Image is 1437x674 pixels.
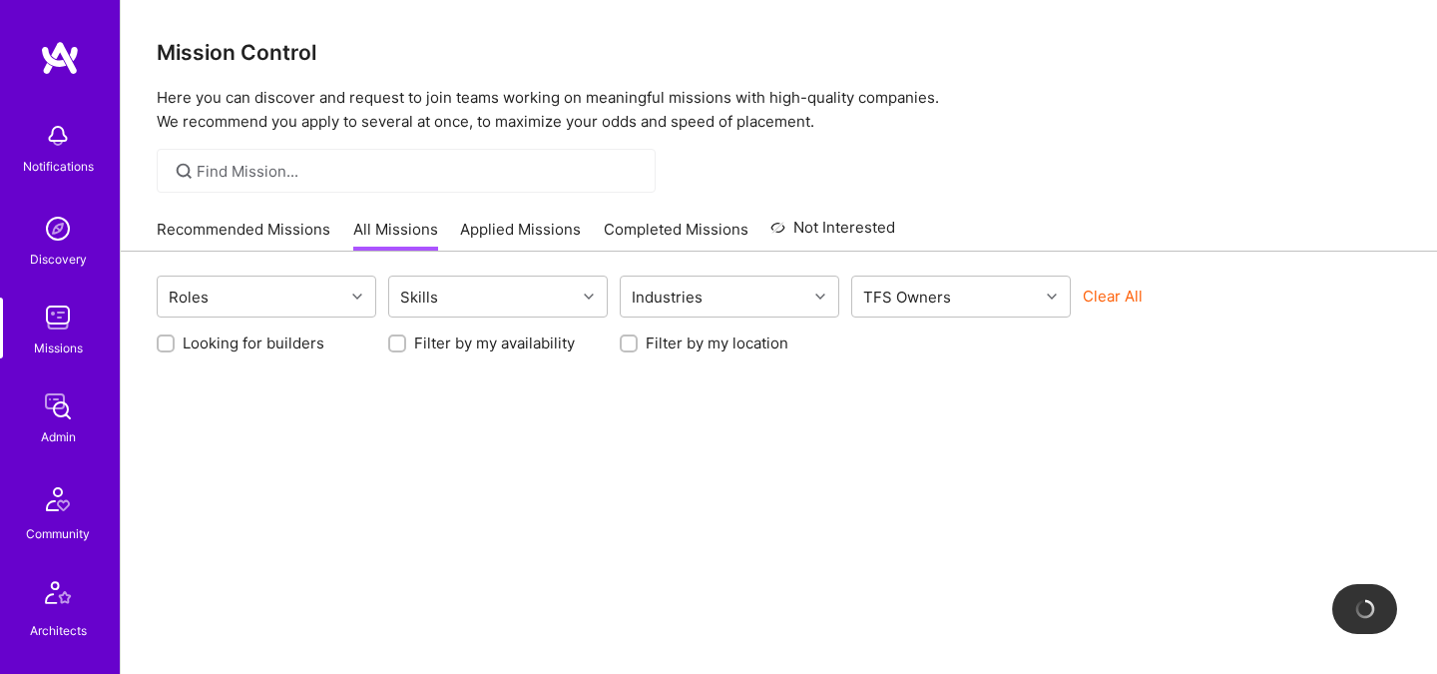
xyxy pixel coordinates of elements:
div: Notifications [23,156,94,177]
p: Here you can discover and request to join teams working on meaningful missions with high-quality ... [157,86,1401,134]
img: bell [38,116,78,156]
img: logo [40,40,80,76]
img: admin teamwork [38,386,78,426]
div: Missions [34,337,83,358]
div: Architects [30,620,87,641]
img: Community [34,475,82,523]
div: Discovery [30,249,87,270]
div: Community [26,523,90,544]
button: Clear All [1083,286,1143,307]
i: icon SearchGrey [173,160,196,183]
img: discovery [38,209,78,249]
label: Filter by my location [646,333,788,353]
img: Architects [34,572,82,620]
i: icon Chevron [584,292,594,302]
input: Find Mission... [197,161,641,182]
div: Roles [164,283,214,312]
i: icon Chevron [352,292,362,302]
h3: Mission Control [157,40,1401,65]
i: icon Chevron [1047,292,1057,302]
div: Industries [627,283,708,312]
a: Not Interested [770,216,895,252]
label: Filter by my availability [414,333,575,353]
div: TFS Owners [858,283,956,312]
i: icon Chevron [815,292,825,302]
a: Completed Missions [604,219,748,252]
label: Looking for builders [183,333,324,353]
img: teamwork [38,298,78,337]
a: All Missions [353,219,438,252]
div: Admin [41,426,76,447]
a: Applied Missions [460,219,581,252]
img: loading [1353,597,1377,621]
a: Recommended Missions [157,219,330,252]
div: Skills [395,283,443,312]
